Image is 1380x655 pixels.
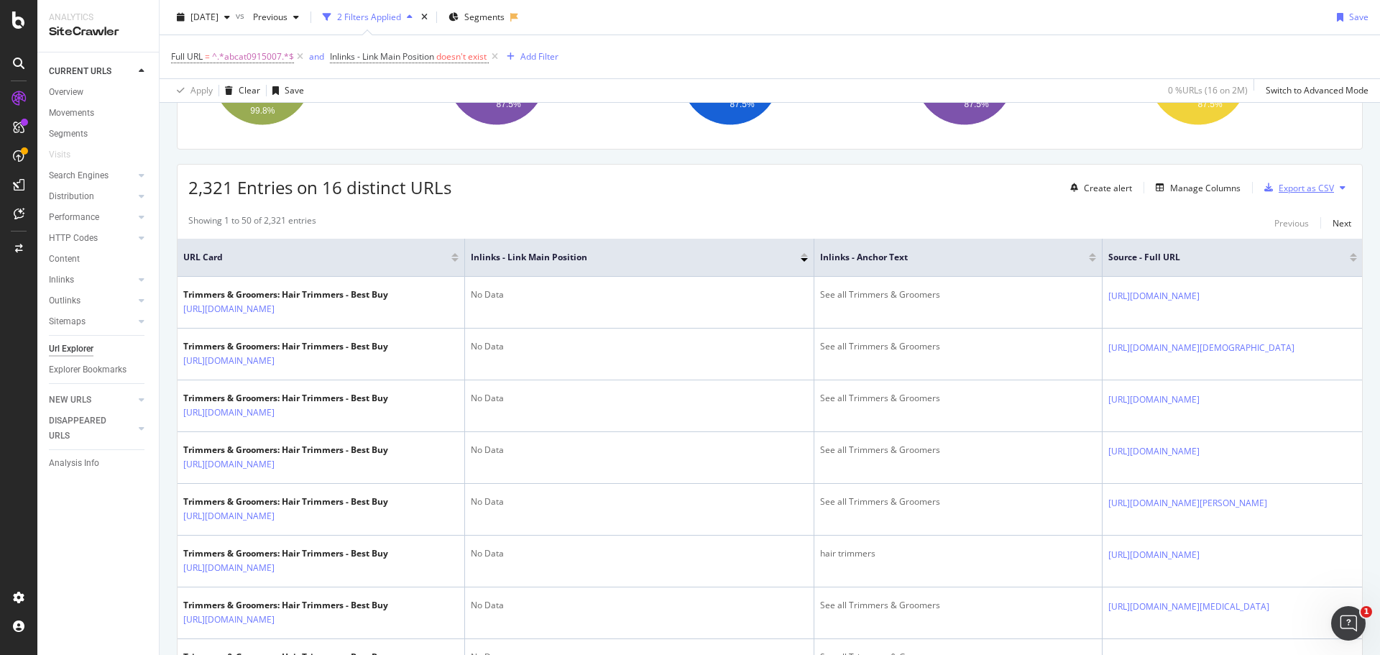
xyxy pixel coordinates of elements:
[247,11,287,23] span: Previous
[49,272,134,288] a: Inlinks
[820,547,1096,560] div: hair trimmers
[1266,84,1368,96] div: Switch to Advanced Mode
[183,354,275,368] a: [URL][DOMAIN_NAME]
[49,342,149,357] a: Url Explorer
[190,11,218,23] span: 2025 Jul. 29th
[171,6,236,29] button: [DATE]
[49,127,88,142] div: Segments
[471,444,808,457] div: No Data
[49,168,134,183] a: Search Engines
[1108,600,1269,614] a: [URL][DOMAIN_NAME][MEDICAL_DATA]
[49,12,147,24] div: Analytics
[891,13,1115,138] div: A chart.
[49,168,109,183] div: Search Engines
[49,147,85,162] a: Visits
[49,314,86,329] div: Sitemaps
[1274,214,1309,232] button: Previous
[183,406,275,420] a: [URL][DOMAIN_NAME]
[471,288,808,301] div: No Data
[183,599,388,612] div: Trimmers & Groomers: Hair Trimmers - Best Buy
[285,84,304,96] div: Save
[1108,393,1200,407] a: [URL][DOMAIN_NAME]
[49,106,149,121] a: Movements
[49,210,99,225] div: Performance
[471,392,808,405] div: No Data
[1349,11,1368,23] div: Save
[1108,289,1200,303] a: [URL][DOMAIN_NAME]
[188,175,451,199] span: 2,321 Entries on 16 distinct URLs
[171,50,203,63] span: Full URL
[1108,548,1200,562] a: [URL][DOMAIN_NAME]
[188,13,413,138] div: A chart.
[49,210,134,225] a: Performance
[49,456,149,471] a: Analysis Info
[820,392,1096,405] div: See all Trimmers & Groomers
[1333,217,1351,229] div: Next
[501,48,558,65] button: Add Filter
[49,127,149,142] a: Segments
[464,11,505,23] span: Segments
[1331,6,1368,29] button: Save
[183,288,388,301] div: Trimmers & Groomers: Hair Trimmers - Best Buy
[1084,182,1132,194] div: Create alert
[820,340,1096,353] div: See all Trimmers & Groomers
[190,84,213,96] div: Apply
[205,50,210,63] span: =
[317,6,418,29] button: 2 Filters Applied
[471,547,808,560] div: No Data
[496,99,520,109] text: 87.5%
[1064,176,1132,199] button: Create alert
[520,50,558,63] div: Add Filter
[418,10,431,24] div: times
[236,9,247,22] span: vs
[49,314,134,329] a: Sitemaps
[820,251,1067,264] span: Inlinks - Anchor Text
[471,251,779,264] span: Inlinks - Link Main Position
[1198,99,1223,109] text: 87.5%
[330,50,434,63] span: Inlinks - Link Main Position
[267,79,304,102] button: Save
[49,272,74,288] div: Inlinks
[1150,179,1241,196] button: Manage Columns
[1331,606,1366,641] iframe: Intercom live chat
[49,189,94,204] div: Distribution
[1108,444,1200,459] a: [URL][DOMAIN_NAME]
[1287,94,1308,104] text: URLs
[820,288,1096,301] div: See all Trimmers & Groomers
[337,11,401,23] div: 2 Filters Applied
[49,189,134,204] a: Distribution
[656,13,881,138] div: A chart.
[183,251,448,264] span: URL Card
[1108,341,1294,355] a: [URL][DOMAIN_NAME][DEMOGRAPHIC_DATA]
[471,495,808,508] div: No Data
[49,293,134,308] a: Outlinks
[49,252,149,267] a: Content
[250,106,275,116] text: 99.8%
[183,495,388,508] div: Trimmers & Groomers: Hair Trimmers - Best Buy
[49,85,83,100] div: Overview
[1108,496,1267,510] a: [URL][DOMAIN_NAME][PERSON_NAME]
[309,50,324,63] button: and
[183,302,275,316] a: [URL][DOMAIN_NAME]
[1108,251,1328,264] span: Source - Full URL
[730,99,755,109] text: 87.5%
[49,362,126,377] div: Explorer Bookmarks
[443,6,510,29] button: Segments
[188,214,316,232] div: Showing 1 to 50 of 2,321 entries
[183,547,388,560] div: Trimmers & Groomers: Hair Trimmers - Best Buy
[964,99,988,109] text: 87.5%
[183,613,275,627] a: [URL][DOMAIN_NAME]
[1333,214,1351,232] button: Next
[1260,79,1368,102] button: Switch to Advanced Mode
[49,231,134,246] a: HTTP Codes
[1170,182,1241,194] div: Manage Columns
[49,413,121,444] div: DISAPPEARED URLS
[49,106,94,121] div: Movements
[49,85,149,100] a: Overview
[1279,182,1334,194] div: Export as CSV
[1274,217,1309,229] div: Previous
[247,6,305,29] button: Previous
[49,342,93,357] div: Url Explorer
[820,495,1096,508] div: See all Trimmers & Groomers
